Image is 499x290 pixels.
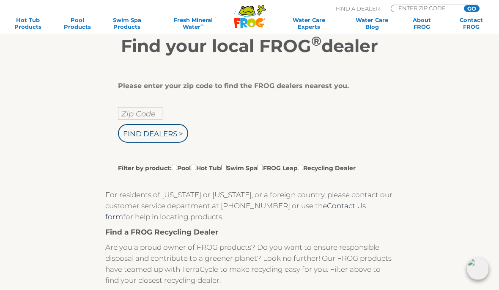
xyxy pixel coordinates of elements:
[276,17,342,30] a: Water CareExperts
[200,23,203,28] sup: ∞
[8,17,47,30] a: Hot TubProducts
[336,5,380,12] p: Find A Dealer
[105,242,393,286] p: Are you a proud owner of FROG products? Do you want to ensure responsible disposal and contribute...
[452,17,491,30] a: ContactFROG
[221,165,227,170] input: Filter by product:PoolHot TubSwim SpaFROG LeapRecycling Dealer
[118,163,356,172] label: Filter by product: Pool Hot Tub Swim Spa FROG Leap Recycling Dealer
[105,228,218,236] strong: Find a FROG Recycling Dealer
[58,17,96,30] a: PoolProducts
[157,17,229,30] a: Fresh MineralWater∞
[191,165,196,170] input: Filter by product:PoolHot TubSwim SpaFROG LeapRecycling Dealer
[464,5,479,12] input: GO
[298,165,303,170] input: Filter by product:PoolHot TubSwim SpaFROG LeapRecycling Dealer
[403,17,441,30] a: AboutFROG
[33,35,466,56] h2: Find your local FROG dealer
[108,17,146,30] a: Swim SpaProducts
[353,17,391,30] a: Water CareBlog
[398,5,455,11] input: Zip Code Form
[118,82,374,90] div: Please enter your zip code to find the FROG dealers nearest you.
[311,33,321,49] sup: ®
[105,189,393,222] p: For residents of [US_STATE] or [US_STATE], or a foreign country, please contact our customer serv...
[258,165,263,170] input: Filter by product:PoolHot TubSwim SpaFROG LeapRecycling Dealer
[172,165,177,170] input: Filter by product:PoolHot TubSwim SpaFROG LeapRecycling Dealer
[467,258,489,280] img: openIcon
[118,124,188,143] input: Find Dealers >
